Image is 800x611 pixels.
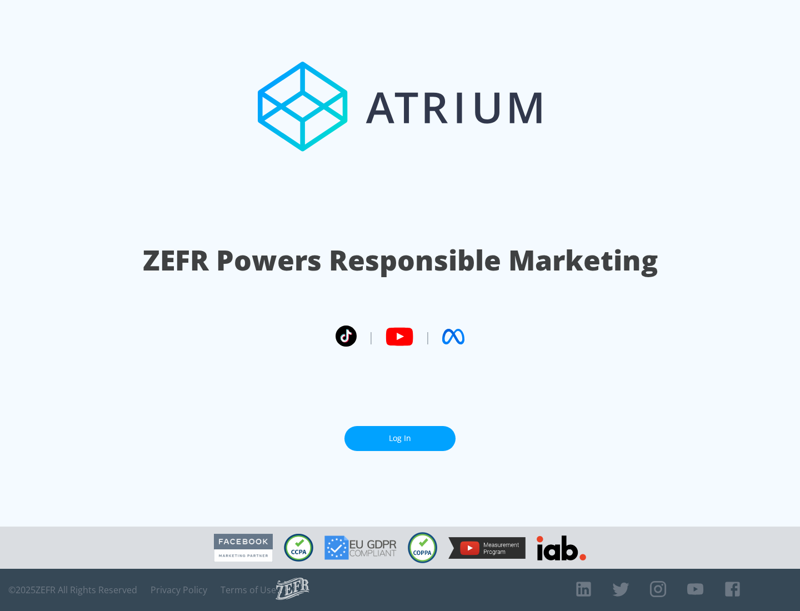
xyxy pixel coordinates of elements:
img: CCPA Compliant [284,534,313,562]
img: GDPR Compliant [324,535,397,560]
span: | [368,328,374,345]
img: COPPA Compliant [408,532,437,563]
img: IAB [537,535,586,560]
img: YouTube Measurement Program [448,537,526,559]
a: Terms of Use [221,584,276,595]
span: © 2025 ZEFR All Rights Reserved [8,584,137,595]
img: Facebook Marketing Partner [214,534,273,562]
h1: ZEFR Powers Responsible Marketing [143,241,658,279]
span: | [424,328,431,345]
a: Log In [344,426,456,451]
a: Privacy Policy [151,584,207,595]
